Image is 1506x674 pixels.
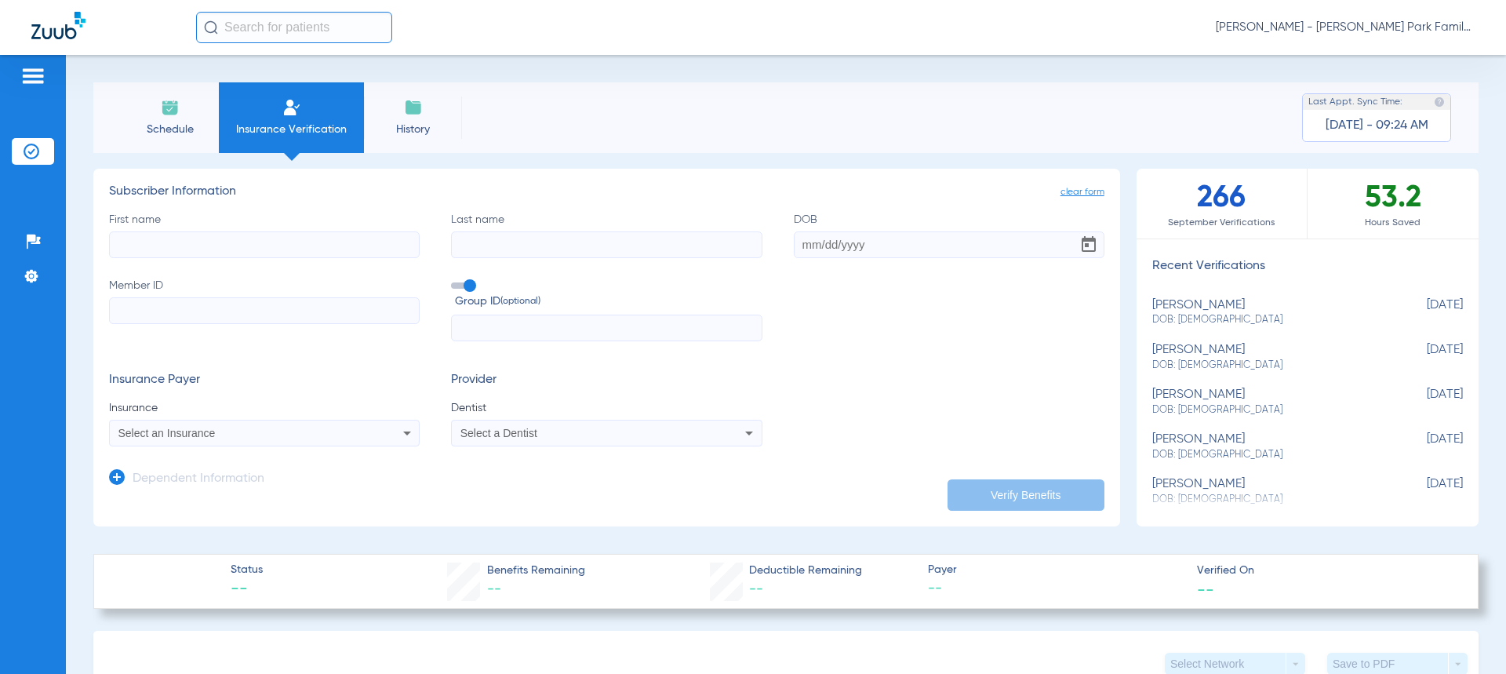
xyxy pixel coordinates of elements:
span: DOB: [DEMOGRAPHIC_DATA] [1152,448,1384,462]
span: Select a Dentist [460,427,537,439]
span: -- [487,582,501,596]
img: History [404,98,423,117]
span: Verified On [1197,563,1453,579]
h3: Subscriber Information [109,184,1104,200]
span: Benefits Remaining [487,563,585,579]
span: Payer [928,562,1184,578]
div: [PERSON_NAME] [1152,432,1384,461]
span: -- [231,579,263,601]
h3: Recent Verifications [1137,259,1479,275]
span: Insurance Verification [231,122,352,137]
span: [DATE] [1384,432,1463,461]
span: -- [749,582,763,596]
span: -- [1197,581,1214,597]
span: Status [231,562,263,578]
h3: Provider [451,373,762,388]
img: last sync help info [1434,97,1445,107]
span: [DATE] - 09:24 AM [1326,118,1428,133]
input: Member ID [109,297,420,324]
input: DOBOpen calendar [794,231,1104,258]
span: Hours Saved [1308,215,1479,231]
span: Group ID [455,293,762,310]
div: 266 [1137,169,1308,239]
div: [PERSON_NAME] [1152,343,1384,372]
span: DOB: [DEMOGRAPHIC_DATA] [1152,313,1384,327]
img: Zuub Logo [31,12,85,39]
span: Schedule [133,122,207,137]
small: (optional) [500,293,540,310]
span: Select an Insurance [118,427,216,439]
span: History [376,122,450,137]
input: First name [109,231,420,258]
span: September Verifications [1137,215,1307,231]
span: Insurance [109,400,420,416]
span: -- [928,579,1184,599]
span: [DATE] [1384,298,1463,327]
input: Last name [451,231,762,258]
span: Last Appt. Sync Time: [1308,94,1402,110]
div: 53.2 [1308,169,1479,239]
div: [PERSON_NAME] [1152,298,1384,327]
input: Search for patients [196,12,392,43]
h3: Insurance Payer [109,373,420,388]
span: DOB: [DEMOGRAPHIC_DATA] [1152,359,1384,373]
div: [PERSON_NAME] [1152,477,1384,506]
label: Last name [451,212,762,258]
button: Open calendar [1073,229,1104,260]
span: Dentist [451,400,762,416]
button: Verify Benefits [948,479,1104,511]
div: [PERSON_NAME] [1152,388,1384,417]
span: clear form [1060,184,1104,200]
label: First name [109,212,420,258]
label: DOB [794,212,1104,258]
span: [DATE] [1384,343,1463,372]
span: [PERSON_NAME] - [PERSON_NAME] Park Family Dentistry [1216,20,1475,35]
label: Member ID [109,278,420,342]
h3: Dependent Information [133,472,264,487]
img: Manual Insurance Verification [282,98,301,117]
img: Schedule [161,98,180,117]
img: hamburger-icon [20,67,45,86]
span: DOB: [DEMOGRAPHIC_DATA] [1152,403,1384,417]
span: Deductible Remaining [749,563,862,579]
span: [DATE] [1384,477,1463,506]
img: Search Icon [204,20,218,35]
span: [DATE] [1384,388,1463,417]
